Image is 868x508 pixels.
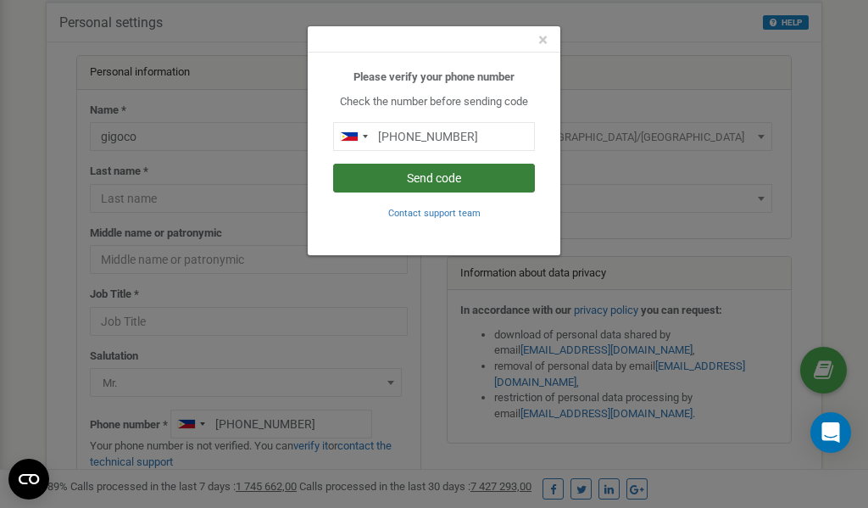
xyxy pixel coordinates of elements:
span: × [538,30,548,50]
a: Contact support team [388,206,481,219]
button: Close [538,31,548,49]
div: Open Intercom Messenger [810,412,851,453]
b: Please verify your phone number [353,70,515,83]
button: Send code [333,164,535,193]
small: Contact support team [388,208,481,219]
button: Open CMP widget [8,459,49,500]
input: 0905 123 4567 [333,122,535,151]
div: Telephone country code [334,123,373,150]
p: Check the number before sending code [333,94,535,110]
